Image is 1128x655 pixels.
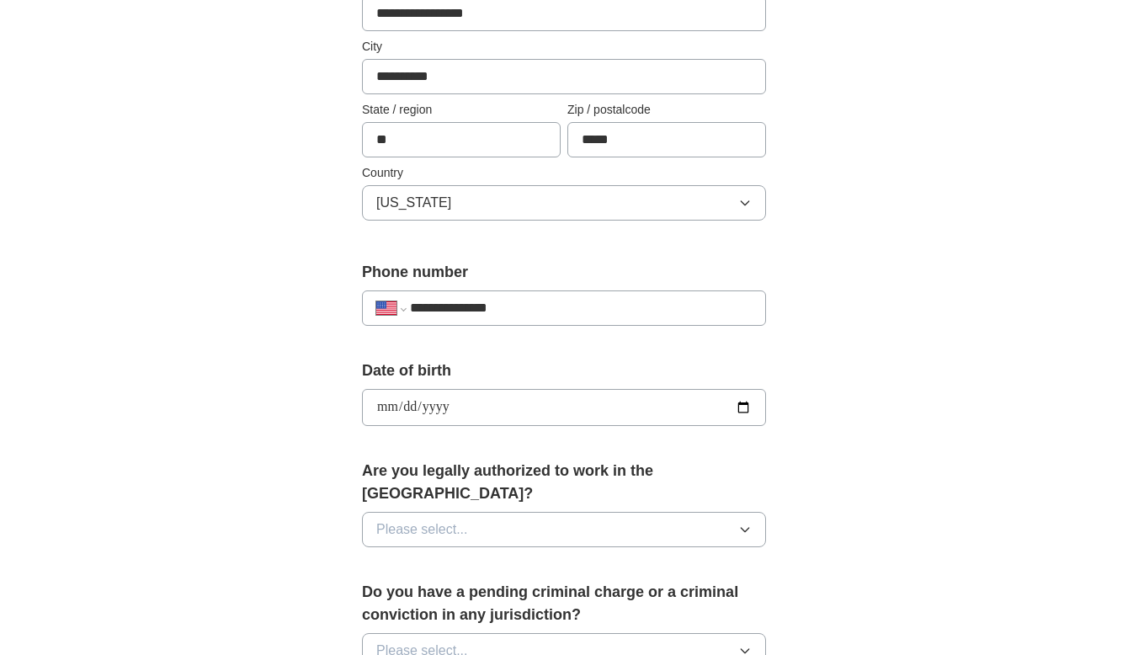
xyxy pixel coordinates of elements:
label: Phone number [362,261,766,284]
button: [US_STATE] [362,185,766,221]
label: Do you have a pending criminal charge or a criminal conviction in any jurisdiction? [362,581,766,626]
label: Zip / postalcode [567,101,766,119]
span: Please select... [376,519,468,540]
label: Date of birth [362,359,766,382]
label: City [362,38,766,56]
label: State / region [362,101,561,119]
span: [US_STATE] [376,193,451,213]
button: Please select... [362,512,766,547]
label: Country [362,164,766,182]
label: Are you legally authorized to work in the [GEOGRAPHIC_DATA]? [362,460,766,505]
